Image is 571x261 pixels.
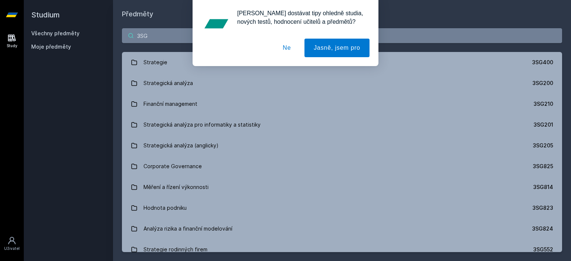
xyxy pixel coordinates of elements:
div: Strategická analýza pro informatiky a statistiky [143,117,261,132]
div: Strategie rodinných firem [143,242,207,257]
div: 3SG205 [533,142,553,149]
div: 3SG200 [532,79,553,87]
div: Měření a řízení výkonnosti [143,180,209,195]
button: Ne [274,39,300,57]
a: Strategie rodinných firem 3SG552 [122,239,562,260]
div: 3SG210 [533,100,553,108]
a: Corporate Governance 3SG825 [122,156,562,177]
a: Analýza rizika a finanční modelování 3SG824 [122,218,562,239]
a: Hodnota podniku 3SG823 [122,198,562,218]
div: 3SG824 [532,225,553,232]
a: Finanční management 3SG210 [122,94,562,114]
div: Hodnota podniku [143,200,187,215]
div: Analýza rizika a finanční modelování [143,221,232,236]
img: notification icon [201,9,231,39]
a: Měření a řízení výkonnosti 3SG814 [122,177,562,198]
div: 3SG201 [533,121,553,128]
a: Uživatel [1,232,22,255]
div: 3SG825 [533,163,553,170]
div: [PERSON_NAME] dostávat tipy ohledně studia, nových testů, hodnocení učitelů a předmětů? [231,9,370,26]
div: Corporate Governance [143,159,202,174]
a: Strategická analýza (anglicky) 3SG205 [122,135,562,156]
button: Jasně, jsem pro [304,39,370,57]
div: 3SG552 [533,246,553,253]
div: Uživatel [4,246,20,251]
div: 3SG823 [532,204,553,212]
div: 3SG814 [533,183,553,191]
div: Finanční management [143,97,197,111]
div: Strategická analýza [143,76,193,91]
a: Strategická analýza pro informatiky a statistiky 3SG201 [122,114,562,135]
a: Strategická analýza 3SG200 [122,73,562,94]
div: Strategická analýza (anglicky) [143,138,219,153]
